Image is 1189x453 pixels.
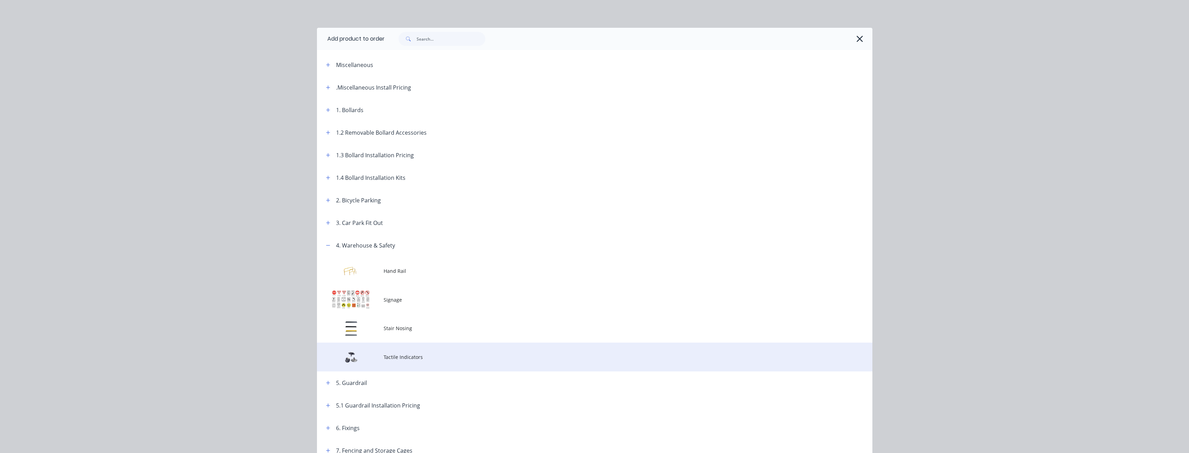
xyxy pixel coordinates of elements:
[336,61,373,69] div: Miscellaneous
[336,219,383,227] div: 3. Car Park Fit Out
[336,174,405,182] div: 1.4 Bollard Installation Kits
[336,128,427,137] div: 1.2 Removable Bollard Accessories
[336,241,395,250] div: 4. Warehouse & Safety
[336,196,381,204] div: 2. Bicycle Parking
[384,267,774,275] span: Hand Rail
[384,296,774,303] span: Signage
[336,424,360,432] div: 6. Fixings
[317,28,385,50] div: Add product to order
[336,401,420,410] div: 5.1 Guardrail Installation Pricing
[336,151,414,159] div: 1.3 Bollard Installation Pricing
[336,379,367,387] div: 5. Guardrail
[417,32,485,46] input: Search...
[384,325,774,332] span: Stair Nosing
[384,353,774,361] span: Tactile Indicators
[336,83,411,92] div: .Miscellaneous Install Pricing
[336,106,363,114] div: 1. Bollards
